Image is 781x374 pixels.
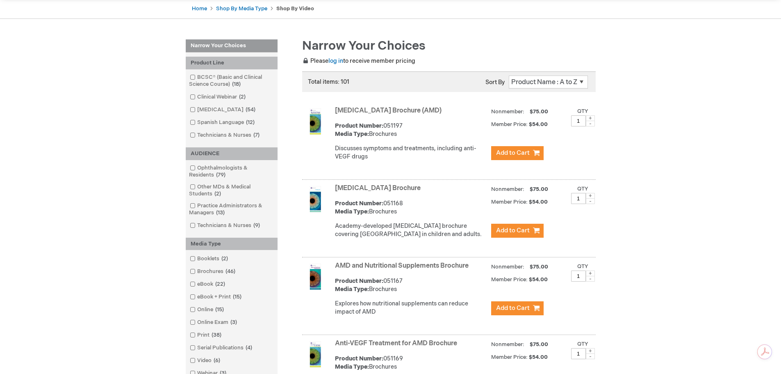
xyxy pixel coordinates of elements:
[496,304,530,312] span: Add to Cart
[335,355,383,362] strong: Product Number:
[237,94,248,100] span: 2
[192,5,207,12] a: Home
[188,164,276,179] a: Ophthalmologists & Residents79
[491,262,524,272] strong: Nonmember:
[335,200,383,207] strong: Product Number:
[335,355,487,371] div: 051169 Brochures
[276,5,314,12] strong: Shop By Video
[302,108,328,135] img: Age-Related Macular Degeneration Brochure (AMD)
[213,281,227,287] span: 22
[335,122,383,129] strong: Product Number:
[308,78,349,85] span: Total items: 101
[335,208,369,215] strong: Media Type:
[302,341,328,367] img: Anti-VEGF Treatment for AMD Brochure
[228,319,239,326] span: 3
[188,183,276,198] a: Other MDs & Medical Students2
[188,93,249,101] a: Clinical Webinar2
[231,294,244,300] span: 15
[244,344,254,351] span: 4
[491,276,528,283] strong: Member Price:
[485,79,505,86] label: Sort By
[186,238,278,250] div: Media Type
[335,262,469,270] a: AMD and Nutritional Supplements Brochure
[491,224,544,238] button: Add to Cart
[529,121,549,128] span: $54.00
[335,184,421,192] a: [MEDICAL_DATA] Brochure
[335,200,487,216] div: 051168 Brochures
[528,108,549,115] span: $75.00
[188,106,259,114] a: [MEDICAL_DATA]54
[496,227,530,234] span: Add to Cart
[577,108,588,115] label: Qty
[335,145,487,161] p: Discusses symptoms and treatments, including anti-VEGF drugs
[571,193,586,204] input: Qty
[216,5,267,12] a: Shop By Media Type
[188,202,276,217] a: Practice Administrators & Managers13
[230,81,243,87] span: 18
[335,131,369,138] strong: Media Type:
[528,341,549,348] span: $75.00
[491,146,544,160] button: Add to Cart
[491,121,528,128] strong: Member Price:
[571,271,586,282] input: Qty
[188,344,255,352] a: Serial Publications4
[212,190,223,197] span: 2
[529,354,549,360] span: $54.00
[302,57,415,64] span: Please to receive member pricing
[188,331,225,339] a: Print38
[214,209,227,216] span: 13
[219,255,230,262] span: 2
[188,119,258,126] a: Spanish Language12
[528,264,549,270] span: $75.00
[188,255,231,263] a: Booklets2
[188,131,263,139] a: Technicians & Nurses7
[188,73,276,88] a: BCSC® (Basic and Clinical Science Course)18
[302,186,328,212] img: Amblyopia Brochure
[188,306,227,314] a: Online15
[188,222,263,229] a: Technicians & Nurses9
[223,268,237,275] span: 46
[577,263,588,270] label: Qty
[335,278,383,285] strong: Product Number:
[302,39,426,53] span: Narrow Your Choices
[335,300,487,316] p: Explores how nutritional supplements can reduce impact of AMD
[188,280,228,288] a: eBook22
[212,357,222,364] span: 6
[188,268,239,275] a: Brochures46
[335,363,369,370] strong: Media Type:
[491,301,544,315] button: Add to Cart
[491,354,528,360] strong: Member Price:
[186,57,278,69] div: Product Line
[186,147,278,160] div: AUDIENCE
[188,357,223,365] a: Video6
[335,222,487,239] p: Academy-developed [MEDICAL_DATA] brochure covering [GEOGRAPHIC_DATA] in children and adults.
[188,319,240,326] a: Online Exam3
[577,341,588,347] label: Qty
[528,186,549,193] span: $75.00
[186,39,278,53] strong: Narrow Your Choices
[496,149,530,157] span: Add to Cart
[335,286,369,293] strong: Media Type:
[251,132,262,138] span: 7
[328,57,343,64] a: log in
[571,348,586,359] input: Qty
[335,277,487,294] div: 051167 Brochures
[577,186,588,192] label: Qty
[209,332,223,338] span: 38
[251,222,262,229] span: 9
[491,340,524,350] strong: Nonmember:
[214,172,228,178] span: 79
[335,107,442,115] a: [MEDICAL_DATA] Brochure (AMD)
[213,306,226,313] span: 15
[529,199,549,205] span: $54.00
[188,293,245,301] a: eBook + Print15
[244,119,257,126] span: 12
[491,184,524,195] strong: Nonmember:
[491,199,528,205] strong: Member Price:
[244,106,257,113] span: 54
[335,340,457,347] a: Anti-VEGF Treatment for AMD Brochure
[571,115,586,126] input: Qty
[335,122,487,138] div: 051197 Brochures
[491,107,524,117] strong: Nonmember:
[302,264,328,290] img: AMD and Nutritional Supplements Brochure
